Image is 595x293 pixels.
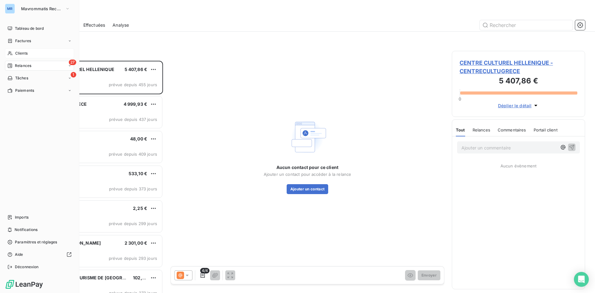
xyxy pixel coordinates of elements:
span: MINISTRE DU TOURISME DE [GEOGRAPHIC_DATA] [44,275,151,280]
span: prévue depuis 409 jours [109,152,157,157]
span: Notifications [15,227,37,233]
span: Analyse [112,22,129,28]
span: prévue depuis 373 jours [109,186,157,191]
div: MR [5,4,15,14]
span: Déplier le détail [498,102,532,109]
span: 27 [69,60,76,65]
div: Open Intercom Messenger [574,272,589,287]
span: 2 301,00 € [125,240,148,246]
span: prévue depuis 455 jours [109,82,157,87]
span: Portail client [534,127,558,132]
span: Commentaires [498,127,526,132]
span: Déconnexion [15,264,39,270]
span: Relances [473,127,490,132]
a: Aide [5,250,74,260]
button: Ajouter un contact [287,184,328,194]
span: Clients [15,51,28,56]
input: Rechercher [480,20,573,30]
div: grid [30,61,163,293]
span: 4/4 [200,268,209,273]
span: Paiements [15,88,34,93]
button: Envoyer [418,270,440,280]
span: prévue depuis 437 jours [109,117,157,122]
span: Aucun contact pour ce client [276,164,338,171]
span: 5 407,86 € [125,67,148,72]
span: prévue depuis 299 jours [109,221,157,226]
span: Tout [456,127,465,132]
span: Tâches [15,75,28,81]
span: 48,00 € [130,136,147,141]
span: Aide [15,252,23,257]
span: Ajouter un contact pour accéder à la relance [264,172,351,177]
img: Logo LeanPay [5,279,43,289]
span: Aucun évènement [500,163,536,168]
span: 4 999,93 € [124,101,148,107]
span: 0 [459,96,461,101]
span: 533,10 € [129,171,147,176]
span: Effectuées [83,22,105,28]
span: Tableau de bord [15,26,44,31]
span: 1 [71,72,76,78]
span: Imports [15,215,29,220]
h3: 5 407,86 € [460,75,577,88]
span: Factures [15,38,31,44]
span: 2,25 € [133,206,147,211]
span: prévue depuis 293 jours [109,256,157,261]
span: Relances [15,63,31,69]
span: CENTRE CULTUREL HELLENIQUE - CENTRECULTUGRECE [460,59,577,75]
span: Mavrommatis Reception [21,6,63,11]
button: Déplier le détail [496,102,541,109]
span: Paramètres et réglages [15,239,57,245]
span: 102,21 € [133,275,151,280]
img: Empty state [288,117,327,157]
